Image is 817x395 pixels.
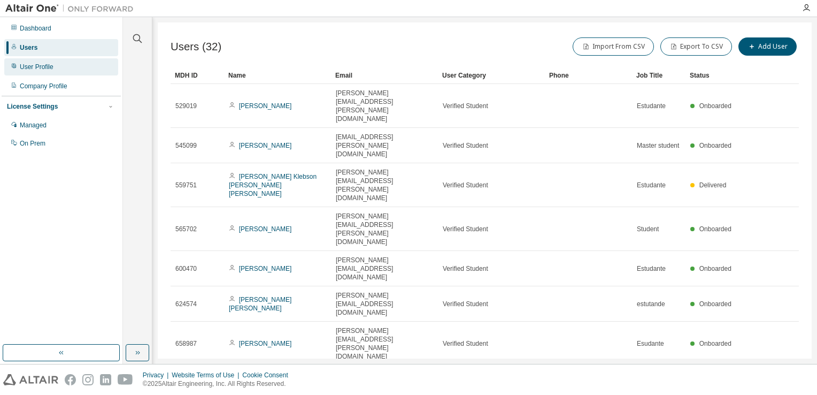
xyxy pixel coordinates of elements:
[443,264,488,273] span: Verified Student
[228,67,327,84] div: Name
[336,168,433,202] span: [PERSON_NAME][EMAIL_ADDRESS][PERSON_NAME][DOMAIN_NAME]
[20,82,67,90] div: Company Profile
[637,181,666,189] span: Estudante
[636,67,681,84] div: Job Title
[239,102,292,110] a: [PERSON_NAME]
[171,41,221,53] span: Users (32)
[549,67,628,84] div: Phone
[738,37,797,56] button: Add User
[442,67,541,84] div: User Category
[637,225,659,233] span: Student
[443,181,488,189] span: Verified Student
[175,141,197,150] span: 545099
[336,89,433,123] span: [PERSON_NAME][EMAIL_ADDRESS][PERSON_NAME][DOMAIN_NAME]
[443,102,488,110] span: Verified Student
[336,212,433,246] span: [PERSON_NAME][EMAIL_ADDRESS][PERSON_NAME][DOMAIN_NAME]
[690,67,735,84] div: Status
[242,371,294,379] div: Cookie Consent
[175,264,197,273] span: 600470
[660,37,732,56] button: Export To CSV
[336,256,433,282] span: [PERSON_NAME][EMAIL_ADDRESS][DOMAIN_NAME]
[143,371,172,379] div: Privacy
[699,142,731,149] span: Onboarded
[699,340,731,347] span: Onboarded
[3,374,58,385] img: altair_logo.svg
[229,296,291,312] a: [PERSON_NAME] [PERSON_NAME]
[100,374,111,385] img: linkedin.svg
[699,102,731,110] span: Onboarded
[175,181,197,189] span: 559751
[143,379,295,389] p: © 2025 Altair Engineering, Inc. All Rights Reserved.
[699,225,731,233] span: Onboarded
[573,37,654,56] button: Import From CSV
[699,181,727,189] span: Delivered
[443,339,488,348] span: Verified Student
[20,43,37,52] div: Users
[239,265,292,272] a: [PERSON_NAME]
[443,225,488,233] span: Verified Student
[443,300,488,308] span: Verified Student
[172,371,242,379] div: Website Terms of Use
[336,291,433,317] span: [PERSON_NAME][EMAIL_ADDRESS][DOMAIN_NAME]
[175,102,197,110] span: 529019
[637,264,666,273] span: Estudante
[118,374,133,385] img: youtube.svg
[637,141,679,150] span: Master student
[637,102,666,110] span: Estudante
[20,139,45,148] div: On Prem
[637,339,664,348] span: Esudante
[699,265,731,272] span: Onboarded
[335,67,434,84] div: Email
[7,102,58,111] div: License Settings
[82,374,94,385] img: instagram.svg
[443,141,488,150] span: Verified Student
[175,300,197,308] span: 624574
[239,340,292,347] a: [PERSON_NAME]
[229,173,317,197] a: [PERSON_NAME] Klebson [PERSON_NAME] [PERSON_NAME]
[20,63,53,71] div: User Profile
[175,225,197,233] span: 565702
[637,300,665,308] span: estutande
[336,326,433,361] span: [PERSON_NAME][EMAIL_ADDRESS][PERSON_NAME][DOMAIN_NAME]
[65,374,76,385] img: facebook.svg
[175,67,220,84] div: MDH ID
[20,121,47,130] div: Managed
[239,142,292,149] a: [PERSON_NAME]
[336,133,433,158] span: [EMAIL_ADDRESS][PERSON_NAME][DOMAIN_NAME]
[20,24,51,33] div: Dashboard
[175,339,197,348] span: 658987
[239,225,292,233] a: [PERSON_NAME]
[5,3,139,14] img: Altair One
[699,300,731,308] span: Onboarded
